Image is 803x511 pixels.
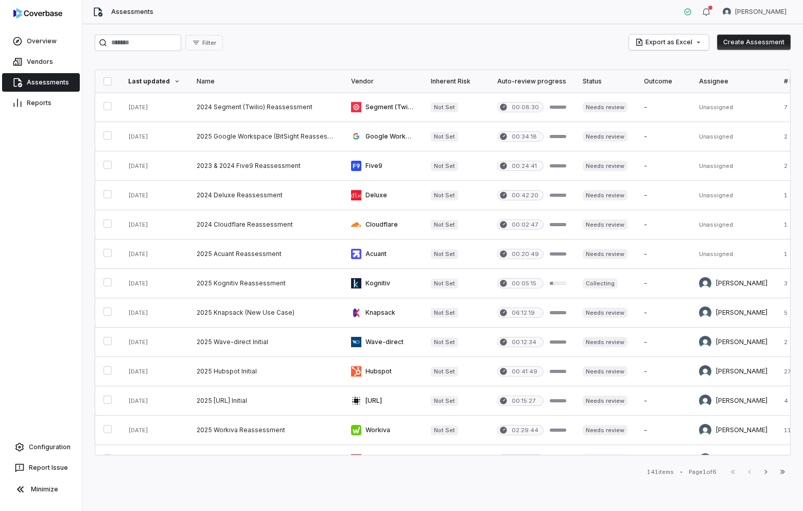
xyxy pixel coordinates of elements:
div: Name [197,77,335,86]
img: Hammed Bakare avatar [699,453,711,466]
button: Hammed Bakare avatar[PERSON_NAME] [717,4,793,20]
img: logo-D7KZi-bG.svg [13,8,62,19]
div: Last updated [128,77,180,86]
td: - [636,151,691,181]
a: Reports [2,94,80,112]
button: Export as Excel [629,35,709,50]
img: Hammed Bakare avatar [699,277,711,289]
button: Minimize [4,479,78,500]
div: Status [583,77,627,86]
div: Outcome [644,77,683,86]
img: Hammed Bakare avatar [699,365,711,378]
img: Hammed Bakare avatar [699,306,711,319]
td: - [636,357,691,386]
td: - [636,445,691,474]
td: - [636,416,691,445]
td: - [636,210,691,240]
div: Inherent Risk [431,77,481,86]
div: Auto-review progress [497,77,566,86]
span: Assessments [111,8,153,16]
div: • [680,468,683,475]
div: 141 items [647,468,674,476]
td: - [636,240,691,269]
div: Assignee [699,77,767,86]
td: - [636,298,691,328]
span: Filter [202,39,216,47]
a: Assessments [2,73,80,92]
a: Vendors [2,53,80,71]
img: Daniel Aranibar avatar [699,395,711,407]
td: - [636,93,691,122]
div: Page 1 of 6 [689,468,717,476]
td: - [636,269,691,298]
td: - [636,122,691,151]
button: Create Assessment [717,35,791,50]
img: Hammed Bakare avatar [699,336,711,348]
img: Hammed Bakare avatar [723,8,731,16]
td: - [636,328,691,357]
img: Hammed Bakare avatar [699,424,711,436]
td: - [636,386,691,416]
button: Report Issue [4,458,78,477]
td: - [636,181,691,210]
div: Vendor [351,77,414,86]
a: Overview [2,32,80,50]
span: [PERSON_NAME] [735,8,787,16]
button: Filter [185,35,223,50]
a: Configuration [4,438,78,456]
